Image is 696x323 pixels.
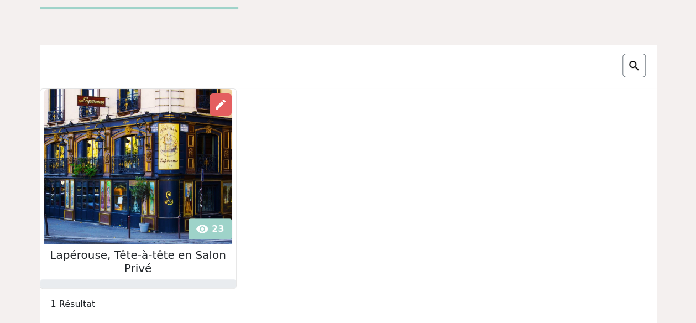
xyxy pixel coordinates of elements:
[40,88,237,289] div: visibility 23 edit Lapérouse, Tête-à-tête en Salon Privé
[44,298,652,311] div: 1 Résultat
[627,59,641,72] img: search.png
[44,89,232,244] img: 1.jpg
[214,98,227,111] span: edit
[40,248,236,275] h2: Lapérouse, Tête-à-tête en Salon Privé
